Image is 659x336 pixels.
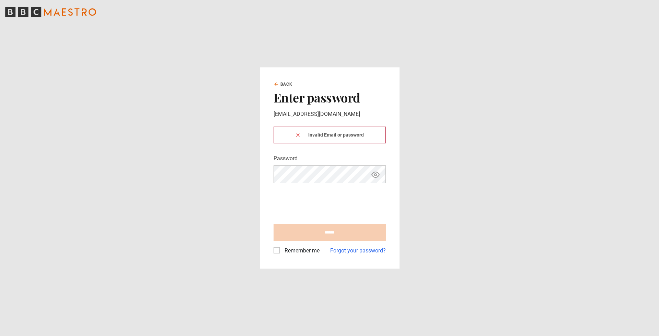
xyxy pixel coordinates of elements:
[330,247,386,255] a: Forgot your password?
[5,7,96,17] svg: BBC Maestro
[274,81,293,87] a: Back
[282,247,320,255] label: Remember me
[280,81,293,87] span: Back
[274,90,386,105] h2: Enter password
[274,127,386,143] div: Invalid Email or password
[274,189,378,216] iframe: reCAPTCHA
[274,110,386,118] p: [EMAIL_ADDRESS][DOMAIN_NAME]
[274,154,298,163] label: Password
[370,169,381,181] button: Show password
